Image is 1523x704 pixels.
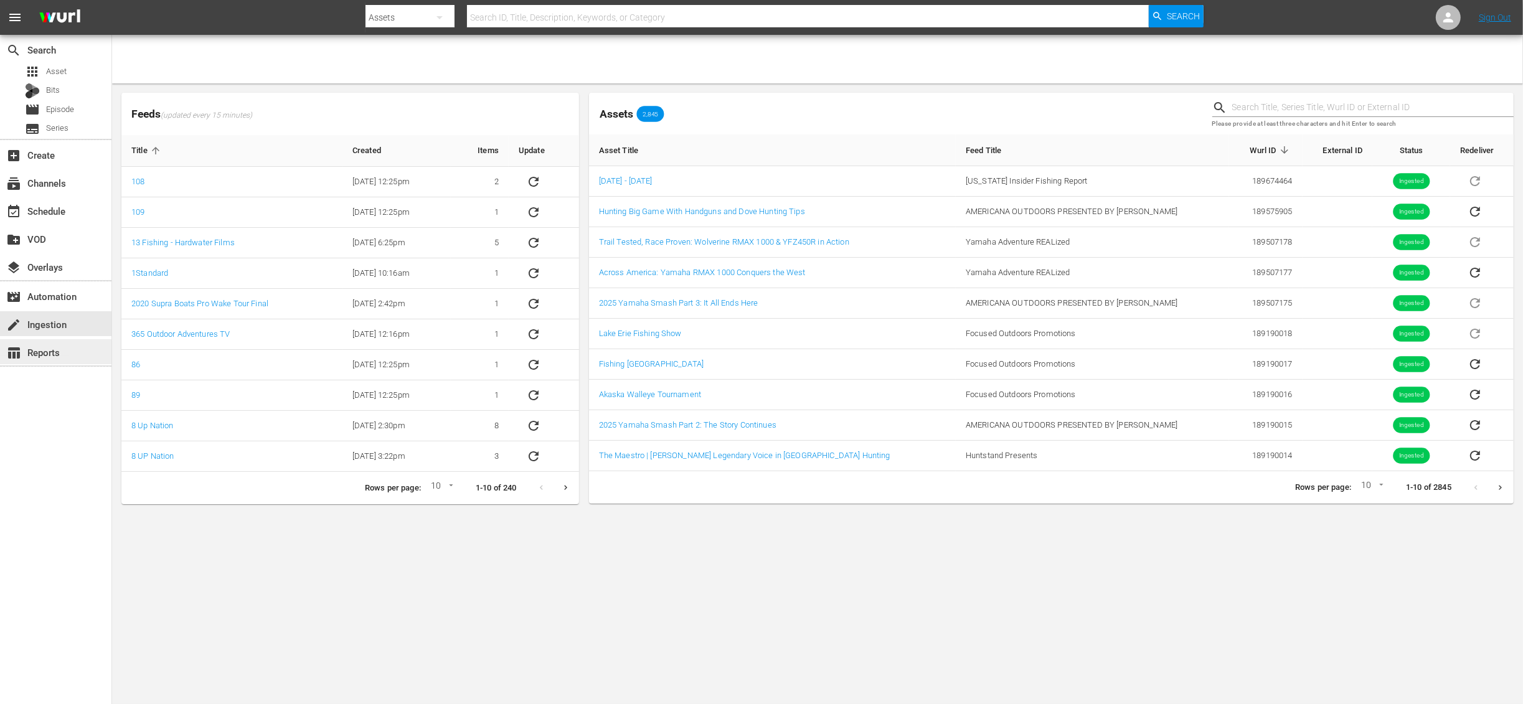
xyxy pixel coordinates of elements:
span: VOD [6,232,21,247]
td: Focused Outdoors Promotions [956,319,1229,349]
span: Ingested [1393,238,1430,247]
span: Automation [6,289,21,304]
span: Assets [600,108,633,120]
span: Search [1167,5,1200,27]
a: 108 [131,177,144,186]
table: sticky table [589,134,1514,471]
td: 189190014 [1229,441,1303,471]
td: 1 [451,319,509,350]
span: Series [46,122,68,134]
td: 189190016 [1229,380,1303,410]
a: Trail Tested, Race Proven: Wolverine RMAX 1000 & YFZ450R in Action [599,237,849,246]
a: Akaska Walleye Tournament [599,390,701,399]
td: AMERICANA OUTDOORS PRESENTED BY [PERSON_NAME] [956,197,1229,227]
span: Ingested [1393,360,1430,369]
td: Focused Outdoors Promotions [956,349,1229,380]
td: Yamaha Adventure REALized [956,258,1229,288]
td: 189190017 [1229,349,1303,380]
span: Ingestion [6,317,21,332]
a: 89 [131,390,140,400]
span: Overlays [6,260,21,275]
th: Items [451,135,509,167]
span: Created [352,145,397,156]
span: Create [6,148,21,163]
input: Search Title, Series Title, Wurl ID or External ID [1232,98,1514,117]
td: [DATE] 12:25pm [342,350,451,380]
span: Asset is in future lineups. Remove all episodes that contain this asset before redelivering [1460,176,1490,185]
th: Redeliver [1450,134,1514,166]
span: Asset is in future lineups. Remove all episodes that contain this asset before redelivering [1460,298,1490,307]
a: 109 [131,207,144,217]
span: Asset Title [599,144,655,156]
span: (updated every 15 minutes) [161,111,252,121]
td: [DATE] 3:22pm [342,441,451,472]
span: Asset is in future lineups. Remove all episodes that contain this asset before redelivering [1460,328,1490,337]
td: Yamaha Adventure REALized [956,227,1229,258]
span: Ingested [1393,451,1430,461]
p: Rows per page: [365,482,421,494]
span: Episode [25,102,40,117]
span: Feeds [121,104,579,124]
th: External ID [1303,134,1373,166]
span: Title [131,145,164,156]
td: AMERICANA OUTDOORS PRESENTED BY [PERSON_NAME] [956,410,1229,441]
td: [DATE] 12:16pm [342,319,451,350]
td: [DATE] 2:42pm [342,289,451,319]
td: 189507178 [1229,227,1303,258]
span: Ingested [1393,299,1430,308]
td: [DATE] 2:30pm [342,411,451,441]
td: 189507177 [1229,258,1303,288]
span: Ingested [1393,329,1430,339]
span: Schedule [6,204,21,219]
span: Asset [25,64,40,79]
span: Search [6,43,21,58]
p: 1-10 of 240 [476,482,517,494]
img: ans4CAIJ8jUAAAAAAAAAAAAAAAAAAAAAAAAgQb4GAAAAAAAAAAAAAAAAAAAAAAAAJMjXAAAAAAAAAAAAAAAAAAAAAAAAgAT5G... [30,3,90,32]
span: Ingested [1393,207,1430,217]
a: 8 Up Nation [131,421,174,430]
p: Please provide at least three characters and hit Enter to search [1212,119,1514,129]
a: 1Standard [131,268,168,278]
td: 189190018 [1229,319,1303,349]
a: 13 Fishing - Hardwater Films [131,238,235,247]
span: Ingested [1393,177,1430,186]
a: Across America: Yamaha RMAX 1000 Conquers the West [599,268,806,277]
a: 86 [131,360,140,369]
th: Feed Title [956,134,1229,166]
table: sticky table [121,135,579,472]
td: Huntstand Presents [956,441,1229,471]
td: [DATE] 12:25pm [342,167,451,197]
span: Bits [46,84,60,96]
td: [DATE] 12:25pm [342,380,451,411]
a: 2025 Yamaha Smash Part 3: It All Ends Here [599,298,758,307]
td: 5 [451,228,509,258]
td: 1 [451,289,509,319]
td: 1 [451,258,509,289]
th: Update [509,135,579,167]
span: Ingested [1393,390,1430,400]
a: 365 Outdoor Adventures TV [131,329,230,339]
span: Series [25,121,40,136]
a: 2025 Yamaha Smash Part 2: The Story Continues [599,420,776,429]
a: Hunting Big Game With Handguns and Dove Hunting Tips [599,207,805,216]
button: Next page [554,476,578,500]
button: Next page [1488,476,1512,500]
div: 10 [426,479,456,497]
a: [DATE] - [DATE] [599,176,653,185]
span: Ingested [1393,421,1430,430]
td: 189575905 [1229,197,1303,227]
button: Search [1149,5,1204,27]
td: Focused Outdoors Promotions [956,380,1229,410]
td: AMERICANA OUTDOORS PRESENTED BY [PERSON_NAME] [956,288,1229,319]
td: [DATE] 10:16am [342,258,451,289]
td: [DATE] 12:25pm [342,197,451,228]
span: Ingested [1393,268,1430,278]
div: Bits [25,83,40,98]
td: 189674464 [1229,166,1303,197]
td: 8 [451,411,509,441]
td: 1 [451,197,509,228]
a: Fishing [GEOGRAPHIC_DATA] [599,359,704,368]
td: 2 [451,167,509,197]
td: [US_STATE] Insider Fishing Report [956,166,1229,197]
p: Rows per page: [1295,482,1351,494]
